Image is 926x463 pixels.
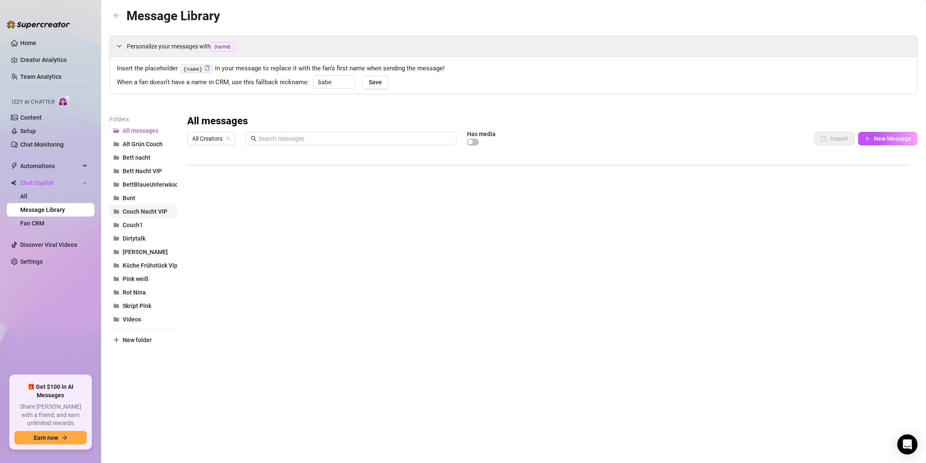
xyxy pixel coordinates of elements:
[113,141,119,147] span: folder
[123,276,149,282] span: Pink weiß
[20,176,80,190] span: Chat Copilot
[117,43,122,48] span: expanded
[123,337,152,343] span: New folder
[123,249,168,255] span: [PERSON_NAME]
[192,132,230,145] span: All Creators
[113,262,119,268] span: folder
[20,159,80,173] span: Automations
[7,20,70,29] img: logo-BBDzfeDw.svg
[113,168,119,174] span: folder
[113,276,119,282] span: folder
[117,64,910,74] span: Insert the placeholder in your message to replace it with the fan’s first name when sending the m...
[123,262,177,269] span: Küche Frühstück Vip
[204,65,210,71] span: copy
[127,42,910,51] span: Personalize your messages with
[113,195,119,201] span: folder
[110,245,177,259] button: [PERSON_NAME]
[14,431,87,444] button: Earn nowarrow-right
[123,302,151,309] span: Skript Pink
[113,316,119,322] span: folder
[110,232,177,245] button: Dirtytalk
[187,115,248,128] h3: All messages
[113,209,119,214] span: folder
[110,178,177,191] button: BettBlaueUnterwäsche
[20,114,42,121] a: Content
[362,75,389,89] button: Save
[11,163,18,169] span: thunderbolt
[113,182,119,187] span: folder
[897,434,918,455] div: Open Intercom Messenger
[20,53,88,67] a: Creator Analytics
[110,259,177,272] button: Küche Frühstück Vip
[20,141,64,148] a: Chat Monitoring
[110,36,917,56] div: Personalize your messages with{name}
[110,164,177,178] button: Bett Nacht VIP
[211,42,234,51] span: {name}
[123,235,145,242] span: Dirtytalk
[113,155,119,161] span: folder
[110,218,177,232] button: Couch1
[110,299,177,313] button: Skript Pink
[204,65,210,72] button: Click to Copy
[117,78,309,88] span: When a fan doesn’t have a name in CRM, use this fallback nickname:
[14,383,87,399] span: 🎁 Get $100 in AI Messages
[113,249,119,255] span: folder
[110,205,177,218] button: Couch Nacht VIP
[123,154,150,161] span: Bett nacht
[858,132,918,145] button: New Message
[110,191,177,205] button: Bunt
[34,434,58,441] span: Earn now
[123,195,135,201] span: Bunt
[110,333,177,347] button: New folder
[126,6,220,26] article: Message Library
[20,206,65,213] a: Message Library
[123,208,167,215] span: Couch Nacht VIP
[113,337,119,343] span: plus
[123,168,162,174] span: Bett Nacht VIP
[113,303,119,309] span: folder
[113,236,119,241] span: folder
[874,135,911,142] span: New Message
[123,289,146,296] span: Rot Nina
[369,79,382,86] span: Save
[62,435,67,441] span: arrow-right
[258,134,451,143] input: Search messages
[20,241,77,248] a: Discover Viral Videos
[58,95,71,107] img: AI Chatter
[123,181,185,188] span: BettBlaueUnterwäsche
[123,141,163,147] span: Alt Grün Couch
[110,124,177,137] button: All messages
[110,115,177,124] article: Folders
[814,132,855,145] button: Import
[251,136,257,142] span: search
[20,40,36,46] a: Home
[12,98,54,106] span: Izzy AI Chatter
[113,13,119,19] span: arrow-left
[20,220,44,227] a: Fan CRM
[14,403,87,428] span: Share [PERSON_NAME] with a friend, and earn unlimited rewards
[110,272,177,286] button: Pink weiß
[20,193,27,200] a: All
[113,222,119,228] span: folder
[123,127,158,134] span: All messages
[11,180,16,186] img: Chat Copilot
[181,64,212,73] code: {name}
[123,316,141,323] span: Videos
[110,286,177,299] button: Rot Nina
[467,131,496,136] article: Has media
[20,128,36,134] a: Setup
[225,136,231,141] span: team
[113,289,119,295] span: folder
[123,222,143,228] span: Couch1
[110,151,177,164] button: Bett nacht
[110,313,177,326] button: Videos
[113,128,119,134] span: folder-open
[20,258,43,265] a: Settings
[20,73,62,80] a: Team Analytics
[864,136,870,142] span: plus
[110,137,177,151] button: Alt Grün Couch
